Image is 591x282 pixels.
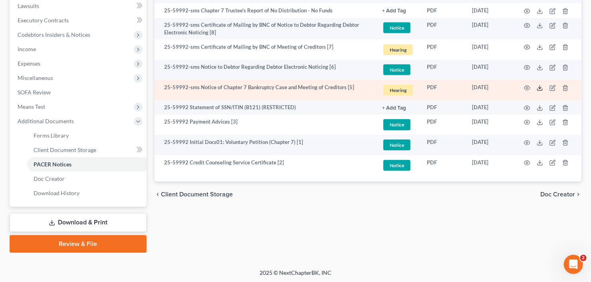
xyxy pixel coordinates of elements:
[155,100,376,115] td: 25-59992 Statement of SSN/ITIN (B121) (RESTRICTED)
[382,118,414,131] a: Notice
[382,21,414,34] a: Notice
[382,63,414,76] a: Notice
[466,135,514,155] td: [DATE]
[420,3,466,18] td: PDF
[155,191,233,198] button: chevron_left Client Document Storage
[18,17,69,24] span: Executory Contracts
[382,138,414,152] a: Notice
[466,100,514,115] td: [DATE]
[420,115,466,135] td: PDF
[466,115,514,135] td: [DATE]
[382,104,414,111] a: + Add Tag
[466,60,514,80] td: [DATE]
[155,18,376,40] td: 25-59992-sms Certificate of Mailing by BNC of Notice to Debtor Regarding Debtor Electronic Notici...
[27,186,147,200] a: Download History
[10,213,147,232] a: Download & Print
[383,85,413,96] span: Hearing
[27,172,147,186] a: Doc Creator
[155,60,376,80] td: 25-59992-sms Notice to Debtor Regarding Debtor Electronic Noticing [6]
[466,18,514,40] td: [DATE]
[10,235,147,253] a: Review & File
[580,255,587,261] span: 2
[18,103,45,110] span: Means Test
[34,132,69,139] span: Forms Library
[420,155,466,176] td: PDF
[420,135,466,155] td: PDF
[383,140,411,150] span: Notice
[382,84,414,97] a: Hearing
[383,44,413,55] span: Hearing
[155,40,376,60] td: 25-59992-sms Certificate of Mailing by BNC of Meeting of Creditors [7]
[11,85,147,100] a: SOFA Review
[564,255,583,274] iframe: Intercom live chat
[420,80,466,100] td: PDF
[27,143,147,157] a: Client Document Storage
[466,155,514,176] td: [DATE]
[382,106,406,111] button: + Add Tag
[18,60,40,67] span: Expenses
[155,80,376,100] td: 25-59992-sms Notice of Chapter 7 Bankruptcy Case and Meeting of Creditors [5]
[27,128,147,143] a: Forms Library
[161,191,233,198] span: Client Document Storage
[11,13,147,28] a: Executory Contracts
[383,64,411,75] span: Notice
[18,118,74,124] span: Additional Documents
[466,40,514,60] td: [DATE]
[383,119,411,130] span: Notice
[420,100,466,115] td: PDF
[420,60,466,80] td: PDF
[382,7,414,14] a: + Add Tag
[155,3,376,18] td: 25-59992-sms Chapter 7 Trustee's Report of No Distribution - No Funds
[155,155,376,176] td: 25-59992 Credit Counseling Service Certificate [2]
[382,159,414,172] a: Notice
[383,160,411,171] span: Notice
[34,161,71,168] span: PACER Notices
[575,191,581,198] i: chevron_right
[155,135,376,155] td: 25-59992 Initial Docs01: Voluntary Petition (Chapter 7) [1]
[466,3,514,18] td: [DATE]
[18,46,36,52] span: Income
[34,175,65,182] span: Doc Creator
[18,74,53,81] span: Miscellaneous
[540,191,575,198] span: Doc Creator
[383,22,411,33] span: Notice
[540,191,581,198] button: Doc Creator chevron_right
[18,89,51,96] span: SOFA Review
[18,2,39,9] span: Lawsuits
[466,80,514,100] td: [DATE]
[155,115,376,135] td: 25-59992 Payment Advices [3]
[34,190,79,196] span: Download History
[155,191,161,198] i: chevron_left
[420,40,466,60] td: PDF
[27,157,147,172] a: PACER Notices
[34,146,96,153] span: Client Document Storage
[18,31,90,38] span: Codebtors Insiders & Notices
[382,8,406,14] button: + Add Tag
[420,18,466,40] td: PDF
[382,43,414,56] a: Hearing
